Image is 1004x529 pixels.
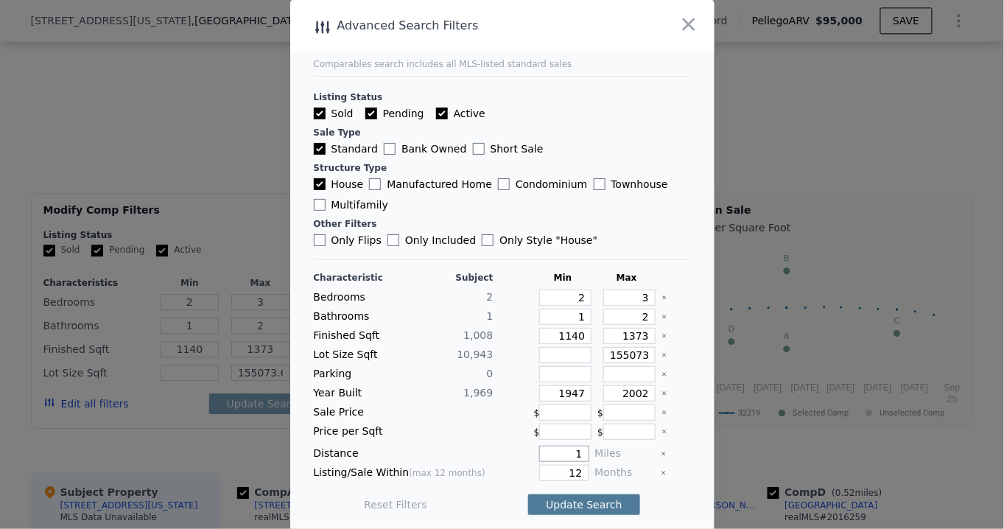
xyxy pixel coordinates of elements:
input: Sold [314,108,326,119]
span: 1,969 [463,387,493,399]
input: Only Included [387,234,399,246]
div: Lot Size Sqft [314,347,401,363]
div: Finished Sqft [314,328,401,344]
input: House [314,178,326,190]
button: Clear [661,314,667,320]
button: Reset [364,497,427,512]
input: Active [436,108,448,119]
span: 1 [487,310,494,322]
button: Clear [661,371,667,377]
div: $ [598,424,656,440]
span: 2 [487,291,494,303]
div: Price per Sqft [314,424,401,440]
div: Parking [314,366,401,382]
input: Townhouse [594,178,605,190]
div: Sale Price [314,404,401,421]
button: Clear [661,295,667,301]
div: Months [595,465,655,481]
label: Short Sale [473,141,544,156]
label: Condominium [498,177,587,192]
input: Bank Owned [384,143,396,155]
div: Max [598,272,656,284]
span: (max 12 months) [409,468,485,478]
span: 1,008 [463,329,493,341]
input: Only Flips [314,234,326,246]
div: Min [534,272,592,284]
div: Other Filters [314,218,691,230]
button: Clear [661,352,667,358]
input: Only Style "House" [482,234,494,246]
span: 10,943 [457,348,494,360]
button: Clear [661,470,667,476]
div: Listing/Sale Within [314,465,494,481]
button: Clear [661,451,667,457]
label: Only Flips [314,233,382,248]
label: Bank Owned [384,141,466,156]
input: Pending [365,108,377,119]
div: $ [534,404,592,421]
div: Characteristic [314,272,401,284]
div: Bathrooms [314,309,401,325]
button: Clear [661,410,667,416]
button: Update Search [528,494,639,515]
div: Comparables search includes all MLS-listed standard sales [314,58,691,70]
label: Sold [314,106,354,121]
input: Condominium [498,178,510,190]
input: Short Sale [473,143,485,155]
div: Year Built [314,385,401,402]
label: Manufactured Home [369,177,492,192]
label: Only Style " House " [482,233,597,248]
div: $ [534,424,592,440]
div: Distance [314,446,494,462]
input: Manufactured Home [369,178,381,190]
button: Clear [661,390,667,396]
label: Standard [314,141,379,156]
label: Townhouse [594,177,668,192]
label: House [314,177,364,192]
div: Sale Type [314,127,691,139]
label: Multifamily [314,197,388,212]
div: $ [598,404,656,421]
span: 0 [487,368,494,379]
label: Active [436,106,485,121]
div: Structure Type [314,162,691,174]
div: Listing Status [314,91,691,103]
label: Pending [365,106,424,121]
div: Miles [595,446,655,462]
input: Multifamily [314,199,326,211]
div: Bedrooms [314,290,401,306]
div: Subject [407,272,494,284]
button: Clear [661,333,667,339]
input: Standard [314,143,326,155]
button: Clear [661,429,667,435]
label: Only Included [387,233,476,248]
div: Advanced Search Filters [290,15,630,36]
